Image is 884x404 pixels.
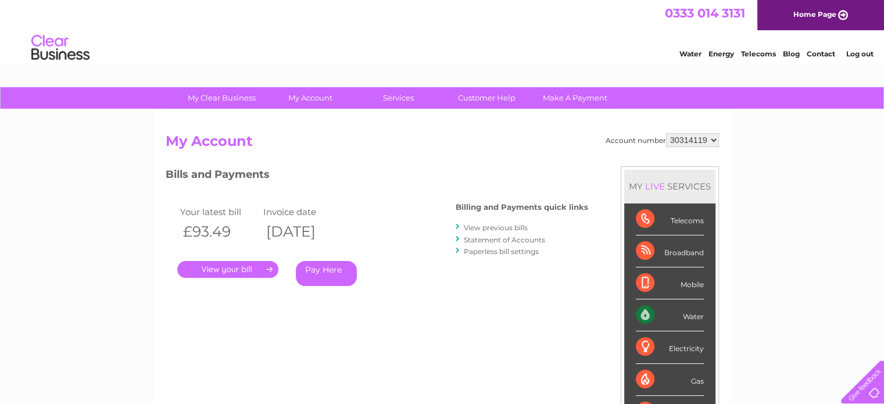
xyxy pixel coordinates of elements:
div: MY SERVICES [624,170,715,203]
img: logo.png [31,30,90,66]
td: Your latest bill [177,204,261,220]
a: Energy [708,49,734,58]
div: Water [636,299,704,331]
a: Blog [783,49,800,58]
a: 0333 014 3131 [665,6,745,20]
div: Broadband [636,235,704,267]
div: Account number [606,133,719,147]
a: Telecoms [741,49,776,58]
h4: Billing and Payments quick links [456,203,588,212]
a: My Clear Business [174,87,270,109]
a: Services [350,87,446,109]
a: Log out [846,49,873,58]
div: Gas [636,364,704,396]
a: Pay Here [296,261,357,286]
h2: My Account [166,133,719,155]
div: Telecoms [636,203,704,235]
div: Mobile [636,267,704,299]
a: Water [679,49,702,58]
div: Electricity [636,331,704,363]
a: Contact [807,49,835,58]
th: [DATE] [260,220,344,244]
th: £93.49 [177,220,261,244]
a: Statement of Accounts [464,235,545,244]
a: My Account [262,87,358,109]
a: View previous bills [464,223,528,232]
a: Customer Help [439,87,535,109]
a: Make A Payment [527,87,623,109]
td: Invoice date [260,204,344,220]
h3: Bills and Payments [166,166,588,187]
a: . [177,261,278,278]
div: LIVE [643,181,667,192]
a: Paperless bill settings [464,247,539,256]
div: Clear Business is a trading name of Verastar Limited (registered in [GEOGRAPHIC_DATA] No. 3667643... [168,6,717,56]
